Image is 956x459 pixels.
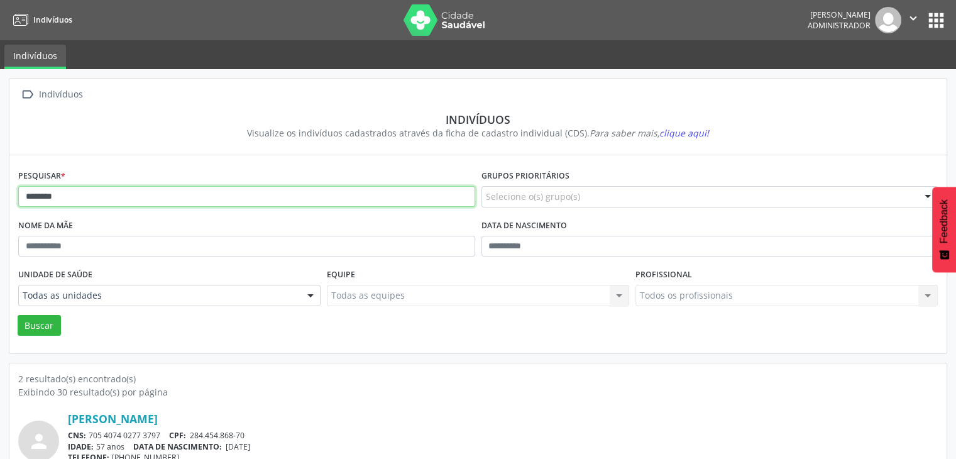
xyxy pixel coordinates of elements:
[18,167,65,186] label: Pesquisar
[18,385,938,399] div: Exibindo 30 resultado(s) por página
[18,216,73,236] label: Nome da mãe
[18,315,61,336] button: Buscar
[18,86,36,104] i: 
[133,441,222,452] span: DATA DE NASCIMENTO:
[27,126,929,140] div: Visualize os indivíduos cadastrados através da ficha de cadastro individual (CDS).
[68,412,158,426] a: [PERSON_NAME]
[481,167,569,186] label: Grupos prioritários
[23,289,295,302] span: Todas as unidades
[327,265,355,285] label: Equipe
[659,127,709,139] span: clique aqui!
[68,430,938,441] div: 705 4074 0277 3797
[486,190,580,203] span: Selecione o(s) grupo(s)
[68,441,938,452] div: 57 anos
[169,430,186,441] span: CPF:
[808,20,871,31] span: Administrador
[68,441,94,452] span: IDADE:
[875,7,901,33] img: img
[932,187,956,272] button: Feedback - Mostrar pesquisa
[68,430,86,441] span: CNS:
[635,265,692,285] label: Profissional
[4,45,66,69] a: Indivíduos
[901,7,925,33] button: 
[481,216,567,236] label: Data de nascimento
[938,199,950,243] span: Feedback
[18,372,938,385] div: 2 resultado(s) encontrado(s)
[906,11,920,25] i: 
[18,86,85,104] a:  Indivíduos
[808,9,871,20] div: [PERSON_NAME]
[590,127,709,139] i: Para saber mais,
[925,9,947,31] button: apps
[9,9,72,30] a: Indivíduos
[226,441,250,452] span: [DATE]
[190,430,244,441] span: 284.454.868-70
[36,86,85,104] div: Indivíduos
[27,113,929,126] div: Indivíduos
[33,14,72,25] span: Indivíduos
[18,265,92,285] label: Unidade de saúde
